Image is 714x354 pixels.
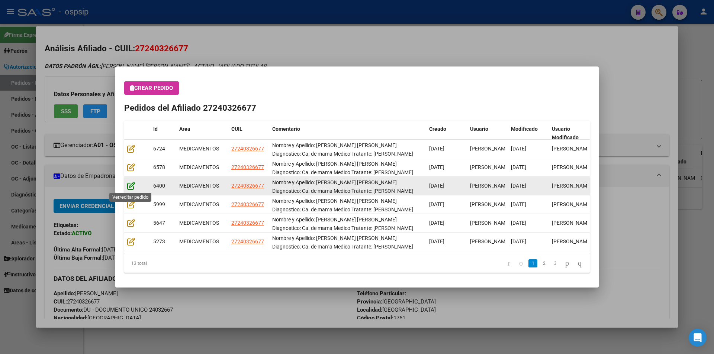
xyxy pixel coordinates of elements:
span: 27240326677 [231,238,264,244]
span: [PERSON_NAME] [470,183,510,189]
span: Nombre y Apellido: Sequeira Sandra Mónica Diagnostico: Ca. de mama Medico Tratante: Roganovich Te... [272,179,423,211]
span: [PERSON_NAME] [470,164,510,170]
span: MEDICAMENTOS [179,238,219,244]
span: MEDICAMENTOS [179,146,219,152]
datatable-header-cell: Area [176,121,228,146]
datatable-header-cell: CUIL [228,121,269,146]
li: page 1 [527,257,538,270]
span: [PERSON_NAME] [552,183,592,189]
span: [PERSON_NAME] [552,201,592,207]
span: [DATE] [511,164,526,170]
span: [PERSON_NAME] [552,238,592,244]
span: Area [179,126,190,132]
span: Usuario Modificado [552,126,579,140]
span: MEDICAMENTOS [179,220,219,226]
datatable-header-cell: Creado [426,121,467,146]
div: Open Intercom Messenger [689,329,707,347]
a: go to previous page [516,259,526,267]
span: [DATE] [429,238,444,244]
span: 27240326677 [231,146,264,152]
span: [DATE] [429,201,444,207]
span: [DATE] [429,164,444,170]
span: Nombre y Apellido: Sequeira Sandra Mónica Diagnostico: Ca. de mama Medico Tratante: Roganovich Te... [272,235,423,266]
span: [PERSON_NAME] [470,146,510,152]
span: Id [153,126,158,132]
span: Nombre y Apellido: Sequeira Sandra Mónica Diagnostico: Ca. de mama Medico Tratante: Roganovich Te... [272,161,423,192]
span: Modificado [511,126,538,132]
a: 3 [551,259,560,267]
li: page 2 [538,257,550,270]
span: [PERSON_NAME] [552,164,592,170]
span: Usuario [470,126,488,132]
span: [DATE] [511,146,526,152]
span: [DATE] [511,183,526,189]
span: MEDICAMENTOS [179,183,219,189]
datatable-header-cell: Usuario Modificado [549,121,590,146]
span: 5999 [153,201,165,207]
a: go to next page [562,259,572,267]
span: [DATE] [511,220,526,226]
a: 2 [540,259,549,267]
a: 1 [528,259,537,267]
span: 27240326677 [231,164,264,170]
span: Creado [429,126,446,132]
span: [DATE] [511,238,526,244]
span: 27240326677 [231,201,264,207]
span: [PERSON_NAME] [552,146,592,152]
span: Comentario [272,126,300,132]
span: Nombre y Apellido: Sequeira Sandra Mónica Diagnostico: Ca. de mama Medico Tratante: Roganovich Te... [272,217,423,248]
span: 6724 [153,146,165,152]
span: [PERSON_NAME] [552,220,592,226]
span: [DATE] [429,183,444,189]
span: [DATE] [429,220,444,226]
span: 6400 [153,183,165,189]
span: [DATE] [511,201,526,207]
div: 13 total [124,254,216,273]
datatable-header-cell: Modificado [508,121,549,146]
span: 5273 [153,238,165,244]
span: [PERSON_NAME] [470,220,510,226]
h2: Pedidos del Afiliado 27240326677 [124,102,590,114]
span: [PERSON_NAME] [470,201,510,207]
datatable-header-cell: Id [150,121,176,146]
span: Nombre y Apellido: Sequeira Sandra Mónica Diagnostico: Ca. de mama Medico Tratante: Roganovich Te... [272,142,423,173]
span: [DATE] [429,146,444,152]
a: go to last page [575,259,585,267]
span: Crear Pedido [130,85,173,91]
span: MEDICAMENTOS [179,164,219,170]
span: [PERSON_NAME] [470,238,510,244]
span: 5647 [153,220,165,226]
li: page 3 [550,257,561,270]
span: 27240326677 [231,220,264,226]
datatable-header-cell: Comentario [269,121,426,146]
span: Nombre y Apellido: Sequeira Sandra Mónica Diagnostico: Ca. de mama Medico Tratante: Roganovich Te... [272,198,423,229]
span: CUIL [231,126,242,132]
datatable-header-cell: Usuario [467,121,508,146]
button: Crear Pedido [124,81,179,95]
span: MEDICAMENTOS [179,201,219,207]
span: 27240326677 [231,183,264,189]
a: go to first page [504,259,514,267]
span: 6578 [153,164,165,170]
